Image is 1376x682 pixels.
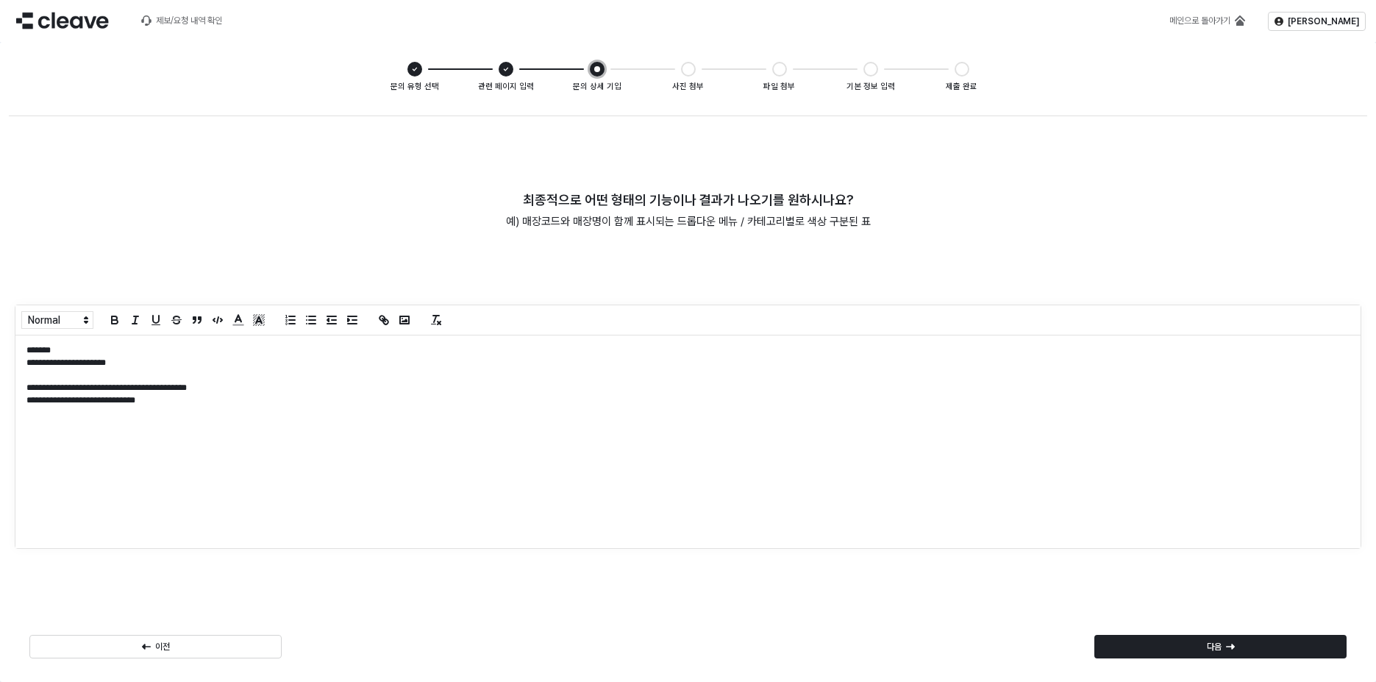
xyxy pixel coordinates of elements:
[573,80,621,93] div: 문의 상세 기입
[29,635,282,658] button: 이전
[402,60,428,93] li: 문의 유형 선택
[1161,12,1254,29] button: 메인으로 돌아가기
[672,80,704,93] div: 사진 첨부
[763,80,795,93] div: 파일 첨부
[1288,15,1359,27] p: [PERSON_NAME]
[946,80,977,93] div: 제출 완료
[155,641,170,653] p: 이전
[478,80,534,93] div: 관련 페이지 입력
[156,15,222,26] div: 제보/요청 내역 확인
[1207,641,1222,653] p: 다음
[519,60,610,93] li: 문의 상세 기입
[1094,635,1347,658] button: 다음
[793,60,884,93] li: 기본 정보 입력
[15,193,1361,207] h4: 최종적으로 어떤 형태의 기능이나 결과가 나오기를 원하시나요?
[1268,12,1366,31] button: [PERSON_NAME]
[132,12,231,29] button: 제보/요청 내역 확인
[884,60,975,93] li: 제출 완료
[15,213,1361,230] p: 예) 매장코드와 매장명이 함께 표시되는 드롭다운 메뉴 / 카테고리별로 색상 구분된 표
[610,60,702,93] li: 사진 첨부
[702,60,793,93] li: 파일 첨부
[388,60,987,93] ol: Steps
[1169,15,1230,26] div: 메인으로 돌아가기
[846,80,895,93] div: 기본 정보 입력
[428,60,519,93] li: 관련 페이지 입력
[391,80,439,93] div: 문의 유형 선택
